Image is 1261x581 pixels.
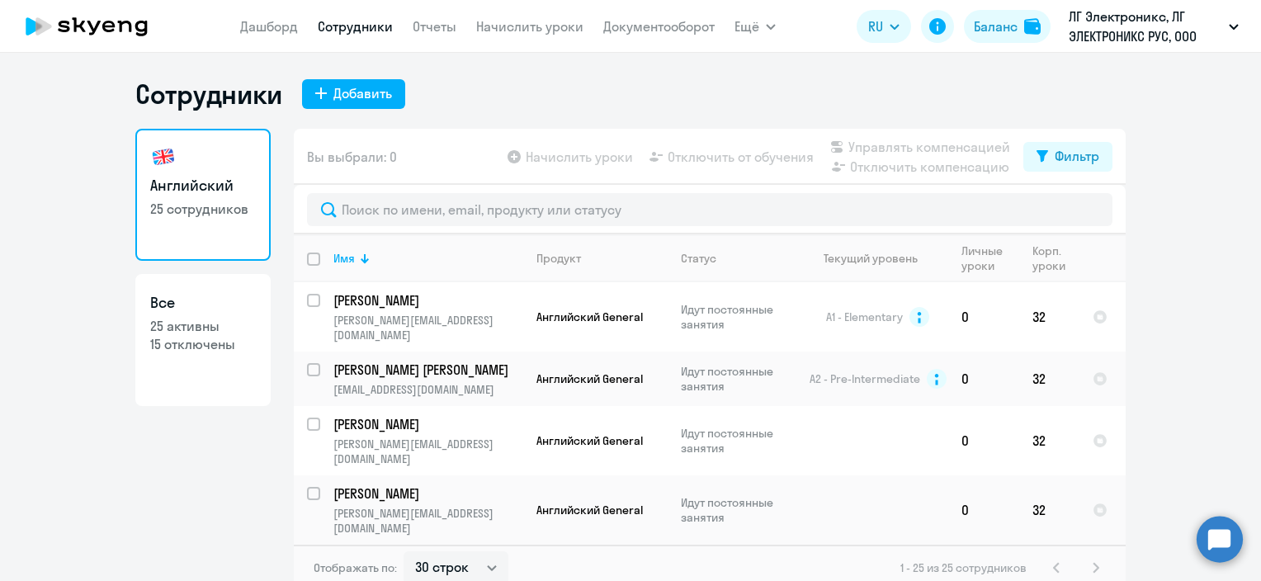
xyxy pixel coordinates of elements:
[536,371,643,386] span: Английский General
[734,10,776,43] button: Ещё
[150,175,256,196] h3: Английский
[868,17,883,36] span: RU
[948,475,1019,545] td: 0
[603,18,715,35] a: Документооборот
[681,426,794,456] p: Идут постоянные занятия
[240,18,298,35] a: Дашборд
[808,251,947,266] div: Текущий уровень
[333,251,522,266] div: Имя
[333,361,522,379] a: [PERSON_NAME] [PERSON_NAME]
[333,382,522,397] p: [EMAIL_ADDRESS][DOMAIN_NAME]
[1019,475,1079,545] td: 32
[333,484,522,503] a: [PERSON_NAME]
[1032,243,1079,273] div: Корп. уроки
[681,364,794,394] p: Идут постоянные занятия
[681,302,794,332] p: Идут постоянные занятия
[536,251,581,266] div: Продукт
[948,352,1019,406] td: 0
[1019,282,1079,352] td: 32
[1055,146,1099,166] div: Фильтр
[333,506,522,536] p: [PERSON_NAME][EMAIL_ADDRESS][DOMAIN_NAME]
[536,251,667,266] div: Продукт
[1019,406,1079,475] td: 32
[961,243,1004,273] div: Личные уроки
[1019,352,1079,406] td: 32
[333,251,355,266] div: Имя
[314,560,397,575] span: Отображать по:
[150,317,256,335] p: 25 активны
[333,415,522,433] a: [PERSON_NAME]
[1023,142,1112,172] button: Фильтр
[333,313,522,342] p: [PERSON_NAME][EMAIL_ADDRESS][DOMAIN_NAME]
[1032,243,1065,273] div: Корп. уроки
[734,17,759,36] span: Ещё
[302,79,405,109] button: Добавить
[307,193,1112,226] input: Поиск по имени, email, продукту или статусу
[150,144,177,170] img: english
[333,291,520,309] p: [PERSON_NAME]
[476,18,583,35] a: Начислить уроки
[150,292,256,314] h3: Все
[333,83,392,103] div: Добавить
[135,129,271,261] a: Английский25 сотрудников
[536,433,643,448] span: Английский General
[333,484,520,503] p: [PERSON_NAME]
[333,437,522,466] p: [PERSON_NAME][EMAIL_ADDRESS][DOMAIN_NAME]
[150,335,256,353] p: 15 отключены
[307,147,397,167] span: Вы выбрали: 0
[810,371,920,386] span: A2 - Pre-Intermediate
[948,406,1019,475] td: 0
[135,78,282,111] h1: Сотрудники
[681,495,794,525] p: Идут постоянные занятия
[681,251,794,266] div: Статус
[1024,18,1041,35] img: balance
[961,243,1018,273] div: Личные уроки
[1069,7,1222,46] p: ЛГ Электроникс, ЛГ ЭЛЕКТРОНИКС РУС, ООО
[974,17,1018,36] div: Баланс
[150,200,256,218] p: 25 сотрудников
[900,560,1027,575] span: 1 - 25 из 25 сотрудников
[826,309,903,324] span: A1 - Elementary
[318,18,393,35] a: Сотрудники
[536,309,643,324] span: Английский General
[964,10,1051,43] button: Балансbalance
[333,415,520,433] p: [PERSON_NAME]
[536,503,643,517] span: Английский General
[333,361,520,379] p: [PERSON_NAME] [PERSON_NAME]
[333,291,522,309] a: [PERSON_NAME]
[857,10,911,43] button: RU
[681,251,716,266] div: Статус
[824,251,918,266] div: Текущий уровень
[1060,7,1247,46] button: ЛГ Электроникс, ЛГ ЭЛЕКТРОНИКС РУС, ООО
[135,274,271,406] a: Все25 активны15 отключены
[948,282,1019,352] td: 0
[413,18,456,35] a: Отчеты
